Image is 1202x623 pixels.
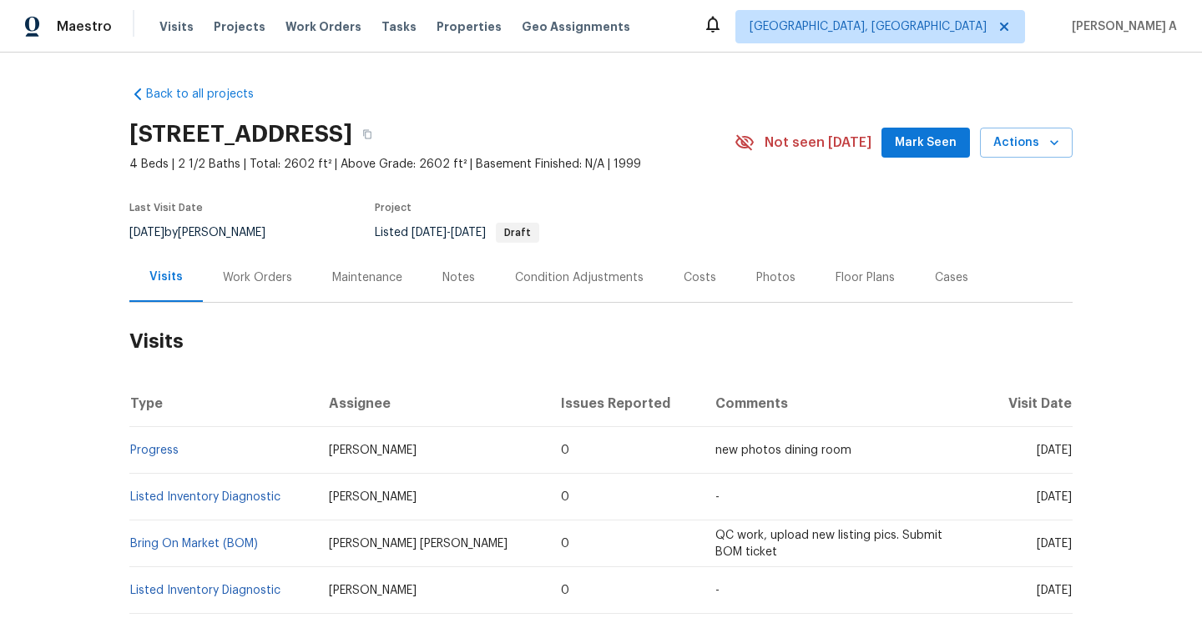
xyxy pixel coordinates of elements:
span: [PERSON_NAME] [329,445,417,456]
span: - [715,585,720,596]
span: 0 [561,445,569,456]
div: Costs [684,269,716,286]
a: Back to all projects [129,86,290,103]
th: Issues Reported [548,380,701,427]
th: Visit Date [985,380,1073,427]
span: [GEOGRAPHIC_DATA], [GEOGRAPHIC_DATA] [750,18,987,35]
span: [DATE] [1037,538,1072,550]
span: [DATE] [129,227,164,239]
span: Geo Assignments [522,18,630,35]
span: [DATE] [1037,445,1072,456]
span: [PERSON_NAME] [PERSON_NAME] [329,538,508,550]
button: Copy Address [352,119,382,149]
div: Visits [149,269,183,285]
span: Draft [497,228,538,238]
span: Not seen [DATE] [765,134,871,151]
span: Listed [375,227,539,239]
a: Listed Inventory Diagnostic [130,491,280,503]
div: Work Orders [223,269,292,286]
span: [PERSON_NAME] A [1065,18,1177,35]
span: 0 [561,585,569,596]
div: Cases [935,269,968,286]
span: Actions [993,133,1059,153]
h2: [STREET_ADDRESS] [129,126,352,143]
span: 0 [561,538,569,550]
span: [PERSON_NAME] [329,491,417,503]
span: Mark Seen [895,133,957,153]
a: Bring On Market (BOM) [130,538,258,550]
button: Mark Seen [881,128,970,158]
span: [DATE] [412,227,447,239]
span: QC work, upload new listing pics. Submit BOM ticket [715,530,942,558]
div: Condition Adjustments [515,269,644,286]
div: Photos [756,269,795,286]
span: [DATE] [451,227,486,239]
th: Type [129,380,316,427]
span: [DATE] [1037,491,1072,503]
span: new photos dining room [715,445,851,456]
button: Actions [980,128,1073,158]
span: Maestro [57,18,112,35]
th: Comments [702,380,985,427]
h2: Visits [129,303,1073,380]
span: - [412,227,486,239]
span: 4 Beds | 2 1/2 Baths | Total: 2602 ft² | Above Grade: 2602 ft² | Basement Finished: N/A | 1999 [129,156,735,173]
div: Floor Plans [836,269,895,286]
div: Notes [442,269,475,286]
div: Maintenance [332,269,402,286]
span: Last Visit Date [129,203,203,213]
th: Assignee [316,380,548,427]
span: [DATE] [1037,585,1072,596]
span: [PERSON_NAME] [329,585,417,596]
span: Visits [159,18,194,35]
span: Properties [437,18,502,35]
span: - [715,491,720,503]
span: 0 [561,491,569,503]
span: Projects [214,18,265,35]
span: Tasks [381,21,417,33]
span: Project [375,203,412,213]
a: Progress [130,445,179,456]
div: by [PERSON_NAME] [129,223,285,243]
span: Work Orders [285,18,361,35]
a: Listed Inventory Diagnostic [130,585,280,596]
